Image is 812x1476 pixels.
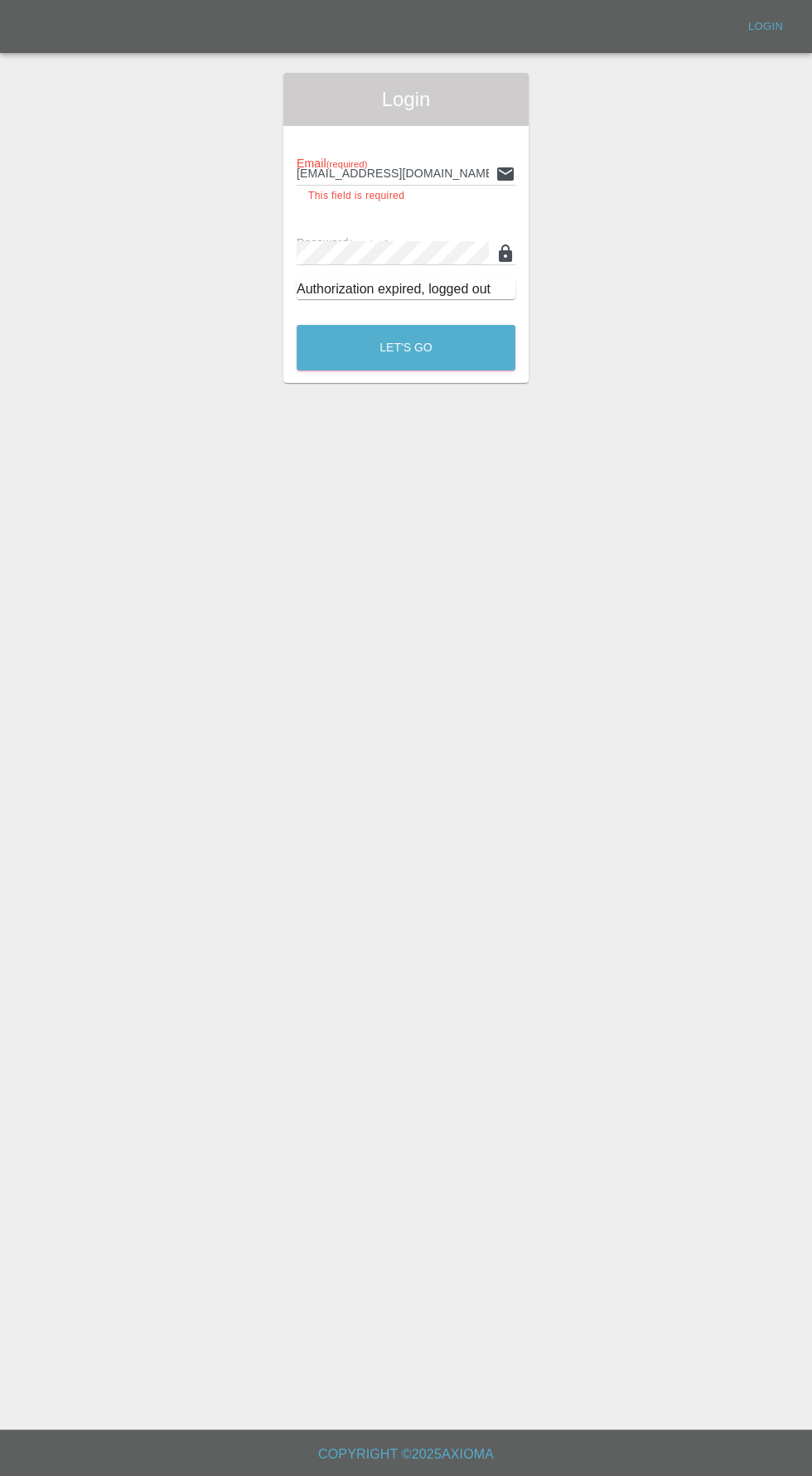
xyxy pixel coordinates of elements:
[297,157,367,170] span: Email
[308,188,504,205] p: This field is required
[349,239,390,249] small: (required)
[739,14,792,40] a: Login
[297,236,389,249] span: Password
[13,1443,799,1466] h6: Copyright © 2025 Axioma
[326,159,368,169] small: (required)
[297,325,515,370] button: Let's Go
[297,86,515,113] span: Login
[297,279,515,299] div: Authorization expired, logged out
